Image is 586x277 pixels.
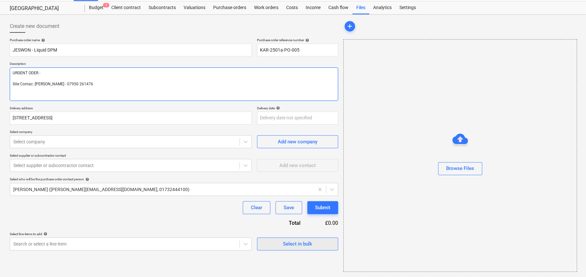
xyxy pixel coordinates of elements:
div: Submit [315,203,330,212]
a: Settings [396,1,420,14]
a: Budget1 [85,1,107,14]
span: add [346,22,354,30]
div: Select in bulk [283,240,312,248]
a: Files [352,1,369,14]
button: Submit [307,201,338,214]
span: Create new document [10,22,59,30]
div: Delivery date [257,106,338,110]
input: Document name [10,43,252,56]
span: help [42,232,47,236]
div: Save [284,203,294,212]
div: Budget [85,1,107,14]
a: Valuations [180,1,209,14]
p: Description [10,62,338,67]
iframe: Chat Widget [554,246,586,277]
div: [GEOGRAPHIC_DATA] [10,5,77,12]
a: Costs [282,1,302,14]
div: Purchase order name [10,38,252,42]
input: Delivery date not specified [257,112,338,125]
div: Purchase order reference number [257,38,338,42]
span: help [275,106,280,110]
span: help [304,38,309,42]
a: Client contract [107,1,145,14]
span: 1 [103,3,109,7]
a: Subcontracts [145,1,180,14]
div: Select who will be the purchase order contact person [10,177,338,181]
span: help [84,177,89,181]
button: Select in bulk [257,237,338,250]
button: Add new company [257,135,338,148]
a: Work orders [250,1,282,14]
div: Clear [251,203,262,212]
div: Select line-items to add [10,232,252,236]
div: £0.00 [311,219,338,227]
span: help [40,38,45,42]
a: Analytics [369,1,396,14]
p: Select company [10,130,252,135]
div: Add new company [278,138,317,146]
input: Delivery address [10,112,252,125]
p: Select supplier or subcontractor contact [10,153,252,159]
div: Browse Files [343,39,577,272]
a: Cash flow [324,1,352,14]
input: Reference number [257,43,338,56]
a: Purchase orders [209,1,250,14]
div: Browse Files [446,164,474,173]
a: Income [302,1,324,14]
button: Save [275,201,302,214]
div: Total [254,219,311,227]
button: Clear [243,201,270,214]
textarea: URGENT ODER - Site Contac: [PERSON_NAME] - 07950 261476 [10,67,338,101]
p: Delivery address [10,106,252,112]
button: Browse Files [438,162,482,175]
